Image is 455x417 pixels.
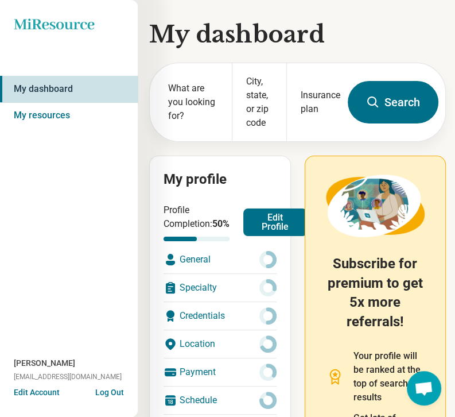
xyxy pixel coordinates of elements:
[407,371,441,406] div: Open chat
[164,302,277,330] div: Credentials
[353,349,425,404] p: Your profile will be ranked at the top of search results
[95,387,124,396] button: Log Out
[348,81,438,123] button: Search
[149,18,446,51] h1: My dashboard
[14,357,75,369] span: [PERSON_NAME]
[326,254,425,335] h2: Subscribe for premium to get 5x more referrals!
[164,274,277,302] div: Specialty
[14,387,60,399] button: Edit Account
[164,330,277,358] div: Location
[164,387,277,414] div: Schedule
[164,170,277,190] h2: My profile
[212,218,230,229] span: 50 %
[164,358,277,386] div: Payment
[243,208,307,236] button: Edit Profile
[164,203,230,241] div: Profile Completion:
[168,82,218,123] label: What are you looking for?
[14,372,122,382] span: [EMAIL_ADDRESS][DOMAIN_NAME]
[164,246,277,273] div: General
